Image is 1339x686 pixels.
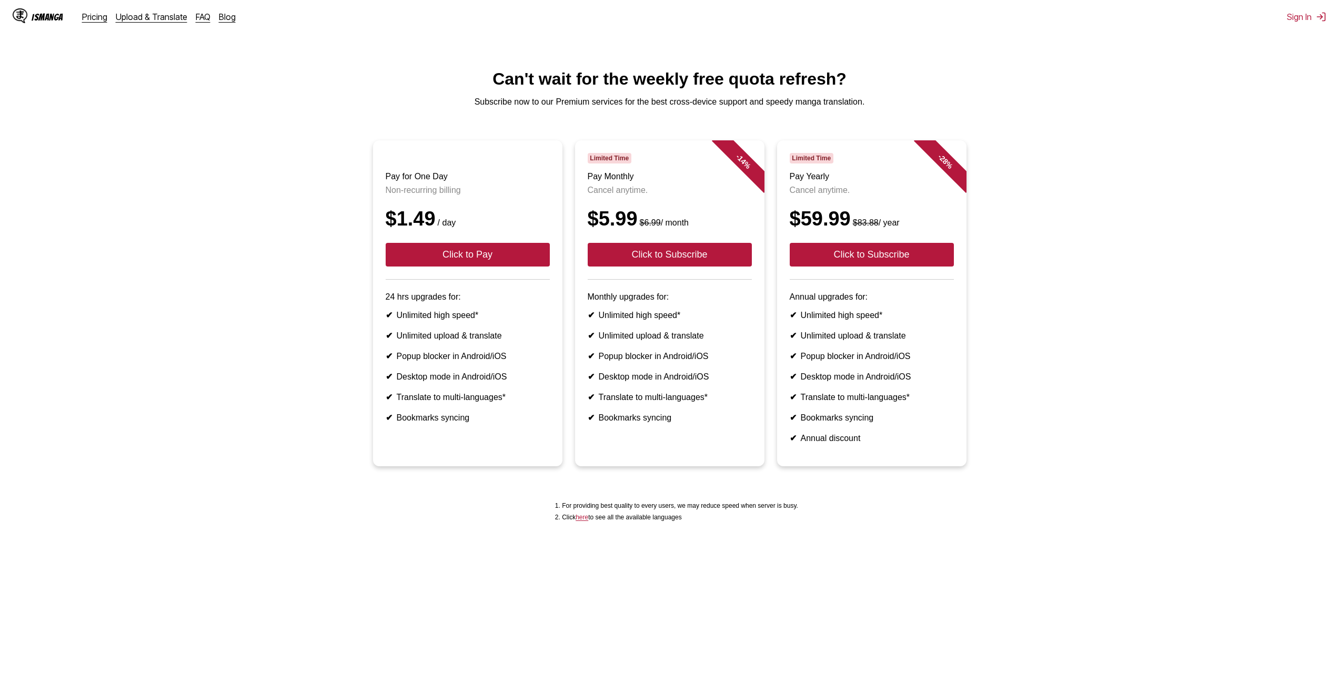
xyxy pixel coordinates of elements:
h1: Can't wait for the weekly free quota refresh? [8,69,1331,89]
li: Unlimited upload & translate [588,331,752,341]
p: Subscribe now to our Premium services for the best cross-device support and speedy manga translat... [8,97,1331,107]
span: Limited Time [790,153,833,163]
li: Translate to multi-languages* [790,392,954,402]
div: $5.99 [588,208,752,230]
img: IsManga Logo [13,8,27,23]
p: Non-recurring billing [386,186,550,195]
b: ✔ [790,311,797,320]
li: Unlimited high speed* [790,310,954,320]
h3: Pay Yearly [790,172,954,181]
a: FAQ [196,12,210,22]
b: ✔ [386,413,392,422]
li: Click to see all the available languages [562,514,798,521]
b: ✔ [588,352,595,361]
p: Cancel anytime. [790,186,954,195]
b: ✔ [790,372,797,381]
button: Click to Pay [386,243,550,267]
li: Desktop mode in Android/iOS [386,372,550,382]
b: ✔ [386,352,392,361]
b: ✔ [386,393,392,402]
h3: Pay for One Day [386,172,550,181]
li: Translate to multi-languages* [386,392,550,402]
li: Unlimited high speed* [588,310,752,320]
b: ✔ [386,372,392,381]
b: ✔ [588,372,595,381]
p: Cancel anytime. [588,186,752,195]
li: Unlimited upload & translate [386,331,550,341]
a: Available languages [576,514,588,521]
a: IsManga LogoIsManga [13,8,82,25]
li: Bookmarks syncing [790,413,954,423]
b: ✔ [790,413,797,422]
a: Pricing [82,12,107,22]
div: $1.49 [386,208,550,230]
b: ✔ [588,311,595,320]
p: 24 hrs upgrades for: [386,292,550,302]
b: ✔ [588,331,595,340]
b: ✔ [588,393,595,402]
img: Sign out [1316,12,1326,22]
b: ✔ [790,331,797,340]
li: Bookmarks syncing [386,413,550,423]
h3: Pay Monthly [588,172,752,181]
button: Sign In [1287,12,1326,22]
a: Blog [219,12,236,22]
small: / month [638,218,689,227]
div: $59.99 [790,208,954,230]
b: ✔ [790,434,797,443]
b: ✔ [790,393,797,402]
div: - 28 % [913,130,976,193]
b: ✔ [386,311,392,320]
li: Popup blocker in Android/iOS [790,351,954,361]
li: For providing best quality to every users, we may reduce speed when server is busy. [562,502,798,509]
b: ✔ [588,413,595,422]
li: Unlimited high speed* [386,310,550,320]
b: ✔ [790,352,797,361]
li: Popup blocker in Android/iOS [588,351,752,361]
button: Click to Subscribe [790,243,954,267]
li: Bookmarks syncing [588,413,752,423]
span: Limited Time [588,153,631,163]
li: Popup blocker in Android/iOS [386,351,550,361]
p: Annual upgrades for: [790,292,954,302]
a: Upload & Translate [116,12,187,22]
div: IsManga [32,12,63,22]
s: $6.99 [640,218,661,227]
li: Desktop mode in Android/iOS [790,372,954,382]
p: Monthly upgrades for: [588,292,752,302]
div: - 14 % [711,130,774,193]
li: Desktop mode in Android/iOS [588,372,752,382]
li: Annual discount [790,433,954,443]
li: Unlimited upload & translate [790,331,954,341]
b: ✔ [386,331,392,340]
s: $83.88 [853,218,879,227]
small: / year [851,218,900,227]
li: Translate to multi-languages* [588,392,752,402]
small: / day [436,218,456,227]
button: Click to Subscribe [588,243,752,267]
